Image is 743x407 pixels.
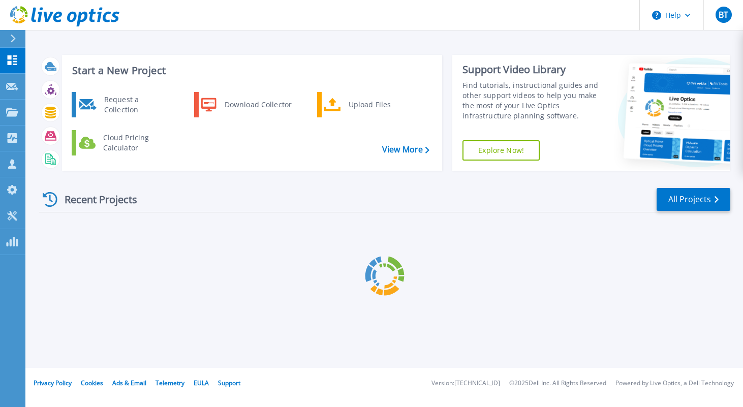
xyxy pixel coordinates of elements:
a: Upload Files [317,92,421,117]
span: BT [719,11,728,19]
div: Recent Projects [39,187,151,212]
div: Find tutorials, instructional guides and other support videos to help you make the most of your L... [462,80,602,121]
a: EULA [194,379,209,387]
li: © 2025 Dell Inc. All Rights Reserved [509,380,606,387]
a: Telemetry [156,379,184,387]
li: Powered by Live Optics, a Dell Technology [615,380,734,387]
div: Support Video Library [462,63,602,76]
a: Support [218,379,240,387]
a: Cloud Pricing Calculator [72,130,176,155]
li: Version: [TECHNICAL_ID] [431,380,500,387]
div: Download Collector [220,95,296,115]
h3: Start a New Project [72,65,429,76]
a: View More [382,145,429,154]
a: Download Collector [194,92,298,117]
a: Ads & Email [112,379,146,387]
a: Request a Collection [72,92,176,117]
div: Cloud Pricing Calculator [98,133,173,153]
div: Request a Collection [99,95,173,115]
a: Privacy Policy [34,379,72,387]
a: Explore Now! [462,140,540,161]
a: All Projects [657,188,730,211]
div: Upload Files [344,95,419,115]
a: Cookies [81,379,103,387]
